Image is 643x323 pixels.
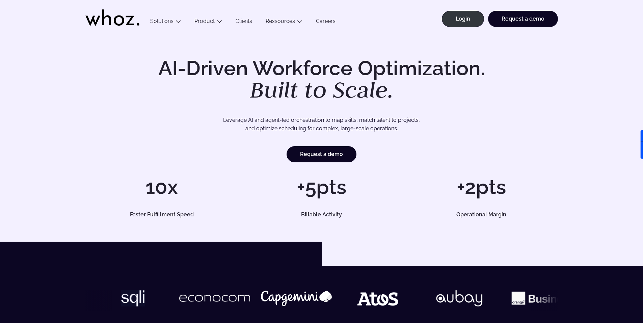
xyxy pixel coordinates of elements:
a: Product [194,18,215,24]
a: Request a demo [488,11,558,27]
button: Product [188,18,229,27]
p: Leverage AI and agent-led orchestration to map skills, match talent to projects, and optimize sch... [109,116,534,133]
a: Ressources [266,18,295,24]
a: Careers [309,18,342,27]
button: Ressources [259,18,309,27]
h1: +5pts [245,177,398,197]
iframe: Chatbot [598,278,634,314]
em: Built to Scale. [250,75,394,104]
h5: Faster Fulfillment Speed [93,212,231,217]
h1: AI-Driven Workforce Optimization. [149,58,494,101]
h1: +2pts [405,177,558,197]
a: Login [442,11,484,27]
h1: 10x [85,177,238,197]
h5: Billable Activity [253,212,391,217]
a: Request a demo [287,146,356,162]
h5: Operational Margin [412,212,550,217]
button: Solutions [143,18,188,27]
a: Clients [229,18,259,27]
